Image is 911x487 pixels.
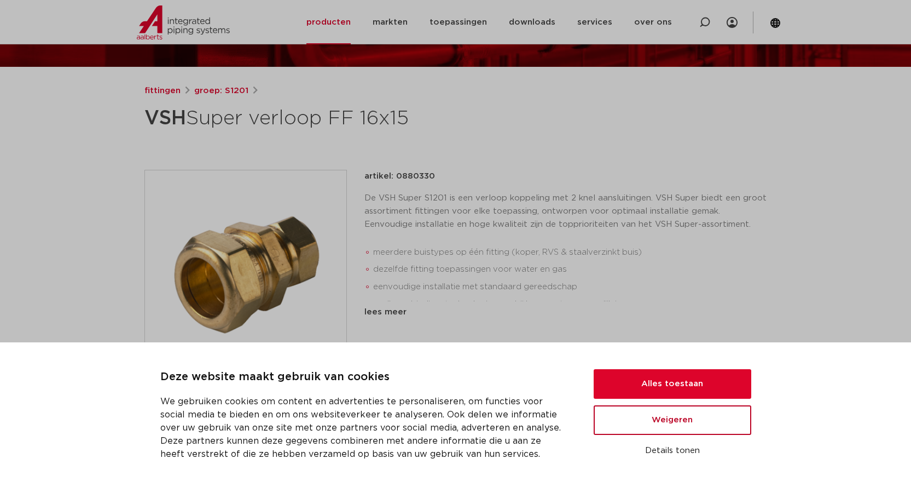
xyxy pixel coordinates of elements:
[373,261,767,278] li: dezelfde fitting toepassingen voor water en gas
[373,278,767,296] li: eenvoudige installatie met standaard gereedschap
[373,244,767,261] li: meerdere buistypes op één fitting (koper, RVS & staalverzinkt buis)
[160,395,567,461] p: We gebruiken cookies om content en advertenties te personaliseren, om functies voor social media ...
[594,369,751,399] button: Alles toestaan
[144,108,186,128] strong: VSH
[145,170,346,372] img: Product Image for VSH Super verloop FF 16x15
[594,442,751,460] button: Details tonen
[373,296,767,313] li: snelle verbindingstechnologie waarbij her-montage mogelijk is
[144,102,555,135] h1: Super verloop FF 16x15
[364,306,767,319] div: lees meer
[364,170,435,183] p: artikel: 0880330
[594,405,751,435] button: Weigeren
[144,84,181,98] a: fittingen
[194,84,248,98] a: groep: S1201
[160,369,567,386] p: Deze website maakt gebruik van cookies
[364,192,767,231] p: De VSH Super S1201 is een verloop koppeling met 2 knel aansluitingen. VSH Super biedt een groot a...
